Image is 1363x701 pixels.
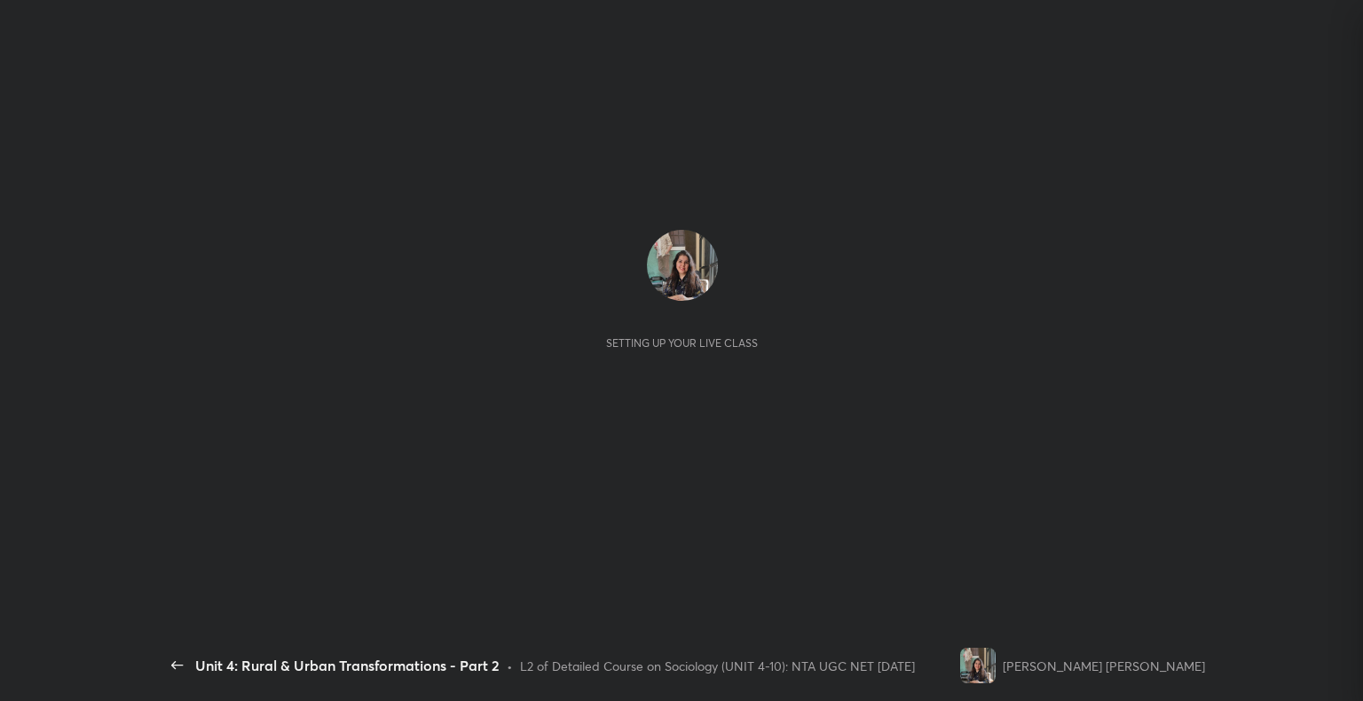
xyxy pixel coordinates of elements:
div: Setting up your live class [606,336,758,350]
div: • [507,657,513,675]
div: [PERSON_NAME] [PERSON_NAME] [1003,657,1205,675]
img: 8fa27f75e68a4357b26bef1fee293ede.jpg [960,648,996,683]
div: Unit 4: Rural & Urban Transformations - Part 2 [195,655,500,676]
div: L2 of Detailed Course on Sociology (UNIT 4-10): NTA UGC NET [DATE] [520,657,915,675]
img: 8fa27f75e68a4357b26bef1fee293ede.jpg [647,230,718,301]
